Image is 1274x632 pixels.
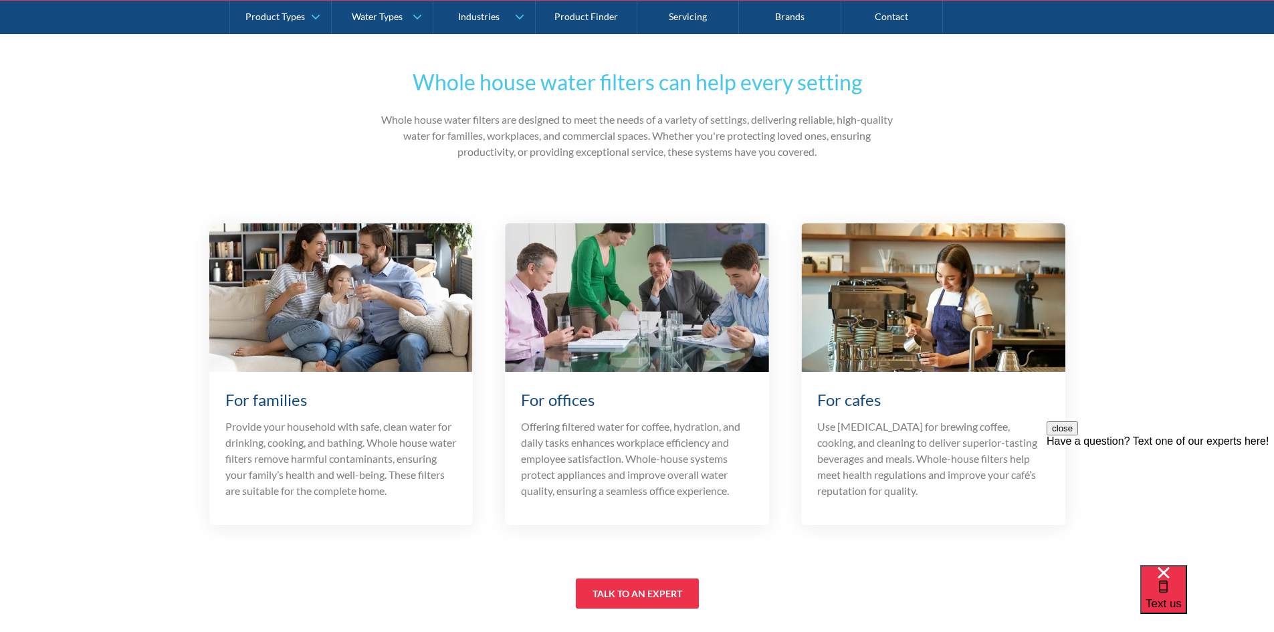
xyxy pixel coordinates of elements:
[576,578,699,609] a: talk to an expert
[225,419,457,499] p: Provide your household with safe, clean water for drinking, cooking, and bathing. Whole house wat...
[817,419,1049,499] p: Use [MEDICAL_DATA] for brewing coffee, cooking, and cleaning to deliver superior-tasting beverage...
[225,388,457,412] h3: For families
[377,66,898,98] h2: Whole house water filters can help every setting
[458,11,500,22] div: Industries
[377,112,898,160] p: Whole house water filters are designed to meet the needs of a variety of settings, delivering rel...
[817,388,1049,412] h3: For cafes
[1047,421,1274,582] iframe: podium webchat widget prompt
[521,419,753,499] p: Offering filtered water for coffee, hydration, and daily tasks enhances workplace efficiency and ...
[352,11,403,22] div: Water Types
[245,11,305,22] div: Product Types
[1140,565,1274,632] iframe: podium webchat widget bubble
[521,388,753,412] h3: For offices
